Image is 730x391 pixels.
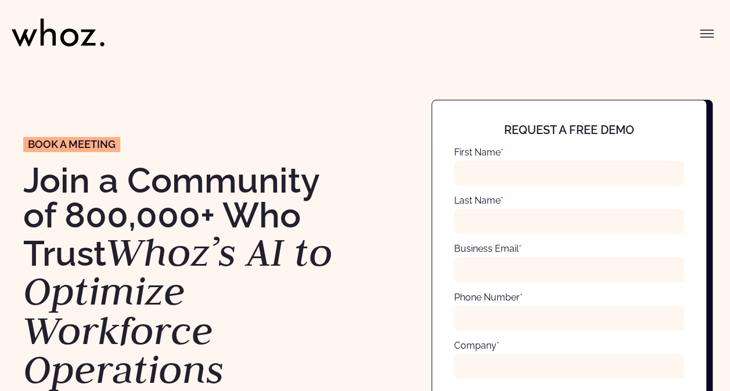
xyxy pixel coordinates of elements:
[454,147,504,158] label: First Name
[454,243,522,254] label: Business Email
[466,124,673,136] h4: Request a free demo
[695,22,718,45] button: Toggle menu
[454,340,499,351] label: Company
[28,139,116,150] span: Book a meeting
[454,292,523,303] label: Phone Number
[23,163,354,389] h1: Join a Community of 800,000+ Who Trust
[454,195,504,206] label: Last Name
